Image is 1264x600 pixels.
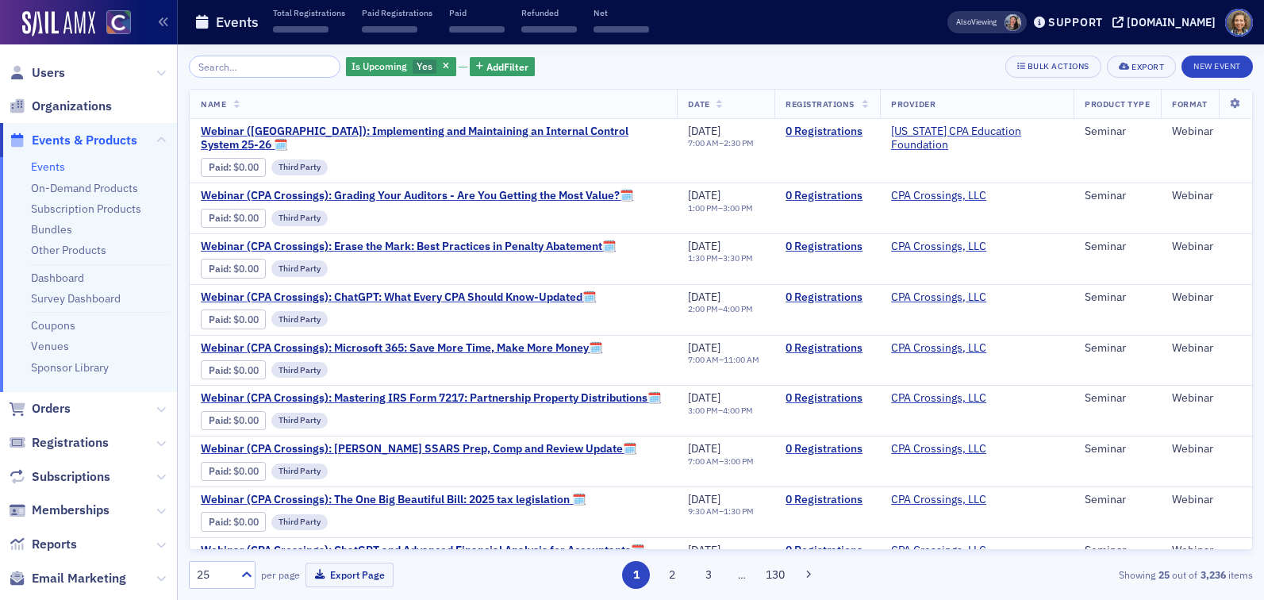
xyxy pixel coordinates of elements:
a: 0 Registrations [786,391,869,406]
a: Paid [209,414,229,426]
span: : [209,516,233,528]
div: Webinar [1172,125,1241,139]
div: Seminar [1085,341,1150,356]
a: Webinar (CPA Crossings): ChatGPT and Advanced Financial Analysis for Accountants🗓️ [201,544,644,558]
span: [DATE] [688,290,720,304]
span: $0.00 [233,516,259,528]
time: 4:00 PM [723,405,753,416]
a: Webinar (CPA Crossings): Erase the Mark: Best Practices in Penalty Abatement🗓️ [201,240,616,254]
a: Organizations [9,98,112,115]
span: Events & Products [32,132,137,149]
a: CPA Crossings, LLC [891,544,986,558]
strong: 3,236 [1197,567,1228,582]
div: – [688,355,759,365]
span: Registrations [786,98,855,110]
div: Webinar [1172,290,1241,305]
span: Tiffany Carson [1005,14,1021,31]
span: Webinar (CPA Crossings): Grading Your Auditors - Are You Getting the Most Value?🗓️ [201,189,633,203]
div: Paid: 0 - $0 [201,310,266,329]
span: California CPA Education Foundation [891,125,1062,152]
span: ‌ [449,26,505,33]
div: – [688,138,754,148]
time: 7:00 AM [688,354,719,365]
a: Survey Dashboard [31,291,121,306]
a: Paid [209,263,229,275]
button: [DOMAIN_NAME] [1112,17,1221,28]
span: Format [1172,98,1207,110]
span: Webinar (CPA Crossings): ChatGPT: What Every CPA Should Know-Updated🗓️ [201,290,596,305]
span: [DATE] [688,124,720,138]
time: 1:00 PM [688,202,718,213]
span: $0.00 [233,263,259,275]
button: 3 [694,561,722,589]
div: Paid: 0 - $0 [201,512,266,531]
div: Paid: 0 - $0 [201,209,266,228]
div: – [688,304,753,314]
span: Registrations [32,434,109,452]
span: [DATE] [688,239,720,253]
div: Support [1048,15,1103,29]
a: Webinar (CPA Crossings): The One Big Beautiful Bill: 2025 tax legislation 🗓️ [201,493,586,507]
span: CPA Crossings, LLC [891,442,991,456]
div: – [688,406,753,416]
div: Seminar [1085,240,1150,254]
a: Users [9,64,65,82]
span: CPA Crossings, LLC [891,391,991,406]
span: [DATE] [688,390,720,405]
time: 7:00 AM [688,137,719,148]
a: Webinar (CPA Crossings): Mastering IRS Form 7217: Partnership Property Distributions🗓️ [201,391,661,406]
span: CPA Crossings, LLC [891,544,991,558]
button: Export Page [305,563,394,587]
span: CPA Crossings, LLC [891,493,991,507]
span: $0.00 [233,161,259,173]
time: 1:30 PM [724,506,754,517]
a: CPA Crossings, LLC [891,341,986,356]
div: – [688,203,753,213]
span: Organizations [32,98,112,115]
div: Third Party [271,514,328,530]
span: : [209,212,233,224]
a: CPA Crossings, LLC [891,240,986,254]
span: … [731,567,753,582]
span: Viewing [956,17,997,28]
a: Email Marketing [9,570,126,587]
div: Showing out of items [909,567,1253,582]
p: Paid Registrations [362,7,432,18]
button: Bulk Actions [1005,56,1101,78]
time: 3:00 PM [724,456,754,467]
div: Third Party [271,260,328,276]
span: ‌ [362,26,417,33]
span: Is Upcoming [352,60,407,72]
a: Subscription Products [31,202,141,216]
div: – [688,456,754,467]
span: : [209,161,233,173]
div: – [688,253,753,263]
a: Paid [209,313,229,325]
div: – [688,506,754,517]
div: Bulk Actions [1028,62,1089,71]
span: : [209,263,233,275]
div: Third Party [271,160,328,175]
div: Third Party [271,311,328,327]
button: 1 [622,561,650,589]
span: [DATE] [688,340,720,355]
a: View Homepage [95,10,131,37]
a: New Event [1181,58,1253,72]
button: 2 [659,561,686,589]
span: Yes [417,60,432,72]
span: : [209,364,233,376]
button: Export [1107,56,1176,78]
a: CPA Crossings, LLC [891,290,986,305]
div: 25 [197,567,232,583]
div: Webinar [1172,544,1241,558]
span: [DATE] [688,492,720,506]
span: : [209,414,233,426]
a: Coupons [31,318,75,333]
div: Seminar [1085,391,1150,406]
time: 1:30 PM [688,252,718,263]
p: Net [594,7,649,18]
a: Reports [9,536,77,553]
div: Seminar [1085,493,1150,507]
div: Paid: 0 - $0 [201,411,266,430]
